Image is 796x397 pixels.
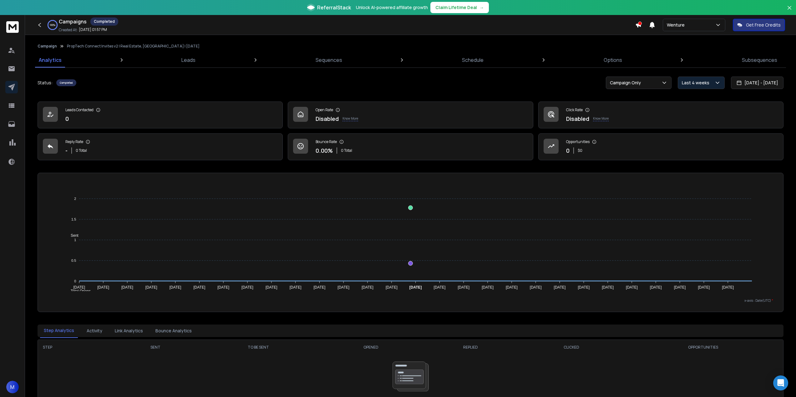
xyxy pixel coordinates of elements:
[39,56,62,64] p: Analytics
[578,285,590,290] tspan: [DATE]
[650,285,662,290] tspan: [DATE]
[90,17,118,26] div: Completed
[738,52,781,67] a: Subsequences
[341,148,352,153] p: 0 Total
[610,80,643,86] p: Campaign Only
[66,233,79,238] span: Sent
[65,146,68,155] p: -
[56,79,76,86] div: Completed
[79,27,107,32] p: [DATE] 01:57 PM
[67,44,200,49] p: PropTech Connect Invites v2 | Real Estate, [GEOGRAPHIC_DATA] | [DATE]
[731,77,783,89] button: [DATE] - [DATE]
[337,285,349,290] tspan: [DATE]
[604,56,622,64] p: Options
[83,324,106,338] button: Activity
[482,285,494,290] tspan: [DATE]
[316,56,342,64] p: Sequences
[266,285,277,290] tspan: [DATE]
[458,52,487,67] a: Schedule
[65,107,94,112] p: Leads Contacted
[66,289,91,293] span: Total Opens
[145,285,157,290] tspan: [DATE]
[59,27,78,32] p: Created At:
[674,285,686,290] tspan: [DATE]
[312,52,346,67] a: Sequences
[538,133,783,160] a: Opportunities0$0
[38,80,53,86] p: Status:
[115,340,195,355] th: SENT
[38,44,57,49] button: Campaign
[430,2,489,13] button: Claim Lifetime Deal→
[566,107,583,112] p: Click Rate
[785,4,793,19] button: Close banner
[59,18,87,25] h1: Campaigns
[65,139,83,144] p: Reply Rate
[316,146,333,155] p: 0.00 %
[217,285,229,290] tspan: [DATE]
[317,4,351,11] span: ReferralStack
[593,116,609,121] p: Know More
[288,102,533,128] a: Open RateDisabledKnow More
[170,285,181,290] tspan: [DATE]
[421,340,520,355] th: REPLIED
[65,114,69,123] p: 0
[290,285,302,290] tspan: [DATE]
[554,285,566,290] tspan: [DATE]
[152,324,195,338] button: Bounce Analytics
[74,279,76,283] tspan: 0
[626,285,638,290] tspan: [DATE]
[566,139,590,144] p: Opportunities
[6,381,19,393] button: M
[76,148,87,153] p: 0 Total
[746,22,781,28] p: Get Free Credits
[71,259,76,262] tspan: 0.5
[314,285,326,290] tspan: [DATE]
[48,298,773,303] p: x-axis : Date(UTC)
[773,375,788,390] div: Open Intercom Messenger
[342,116,358,121] p: Know More
[602,285,614,290] tspan: [DATE]
[38,340,115,355] th: STEP
[40,324,78,338] button: Step Analytics
[73,285,85,290] tspan: [DATE]
[121,285,133,290] tspan: [DATE]
[386,285,398,290] tspan: [DATE]
[538,102,783,128] a: Click RateDisabledKnow More
[566,114,589,123] p: Disabled
[506,285,518,290] tspan: [DATE]
[623,340,783,355] th: OPPORTUNITIES
[733,19,785,31] button: Get Free Credits
[566,146,570,155] p: 0
[71,217,76,221] tspan: 1.5
[409,285,422,290] tspan: [DATE]
[530,285,542,290] tspan: [DATE]
[38,133,283,160] a: Reply Rate-0 Total
[288,133,533,160] a: Bounce Rate0.00%0 Total
[682,80,712,86] p: Last 4 weeks
[35,52,65,67] a: Analytics
[362,285,373,290] tspan: [DATE]
[356,4,428,11] p: Unlock AI-powered affiliate growth
[193,285,205,290] tspan: [DATE]
[458,285,469,290] tspan: [DATE]
[520,340,623,355] th: CLICKED
[321,340,421,355] th: OPENED
[316,107,333,112] p: Open Rate
[316,114,339,123] p: Disabled
[667,22,687,28] p: Wenture
[50,23,55,27] p: 100 %
[462,56,484,64] p: Schedule
[74,238,76,242] tspan: 1
[698,285,710,290] tspan: [DATE]
[196,340,321,355] th: TO BE SENT
[241,285,253,290] tspan: [DATE]
[722,285,734,290] tspan: [DATE]
[578,148,582,153] p: $ 0
[178,52,199,67] a: Leads
[111,324,147,338] button: Link Analytics
[181,56,195,64] p: Leads
[74,197,76,201] tspan: 2
[742,56,777,64] p: Subsequences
